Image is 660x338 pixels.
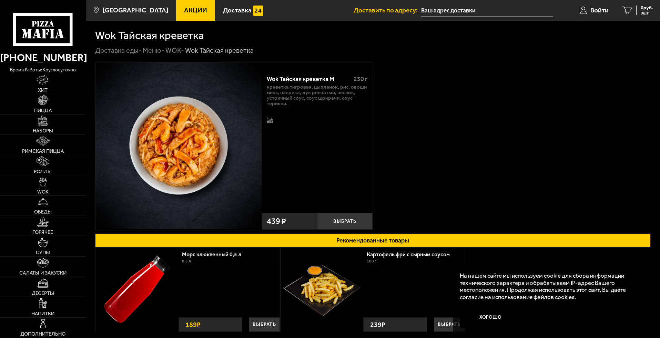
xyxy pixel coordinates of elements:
span: Римская пицца [22,149,64,154]
button: Хорошо [460,307,522,328]
button: Выбрать [434,317,465,332]
strong: 239 ₽ [368,318,387,331]
span: Войти [590,7,609,13]
span: 100 г [367,259,376,264]
span: Горячее [32,230,53,235]
button: Выбрать [249,317,280,332]
h1: Wok Тайская креветка [95,30,204,41]
img: 15daf4d41897b9f0e9f617042186c801.svg [253,6,263,16]
a: Меню- [143,46,164,54]
p: На нашем сайте мы используем cookie для сбора информации технического характера и обрабатываем IP... [460,272,640,301]
span: Пицца [34,108,52,113]
strong: 189 ₽ [184,318,202,331]
div: Wok Тайская креветка M [267,76,348,83]
span: Дополнительно [20,331,65,337]
span: 0 руб. [641,6,653,10]
input: Ваш адрес доставки [421,4,553,17]
a: Доставка еды- [95,46,142,54]
span: Наборы [33,128,53,133]
span: 0 шт. [641,11,653,15]
span: 230 г [354,75,367,83]
a: Морс клюквенный 0,5 л [182,251,248,258]
span: Доставить по адресу: [354,7,421,13]
span: Напитки [31,311,54,316]
span: Роллы [34,169,52,174]
a: Wok Тайская креветка M [95,62,262,230]
a: WOK- [165,46,184,54]
div: Wok Тайская креветка [185,46,254,55]
span: Акции [184,7,207,13]
span: Десерты [32,291,54,296]
span: Доставка [223,7,252,13]
a: Картофель фри с сырным соусом [367,251,457,258]
span: 439 ₽ [267,217,286,226]
p: креветка тигровая, цыпленок, рис, овощи микс, паприка, лук репчатый, чеснок, устричный соус, соус... [267,84,367,107]
button: Выбрать [317,213,373,230]
span: Супы [36,250,50,255]
span: WOK [37,189,49,195]
button: Рекомендованные товары [95,233,651,248]
span: 0.5 л [182,259,191,264]
span: [GEOGRAPHIC_DATA] [103,7,168,13]
span: Хит [38,88,48,93]
img: Wok Тайская креветка M [95,62,262,229]
span: Салаты и закуски [19,270,67,276]
span: Обеды [34,209,52,215]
